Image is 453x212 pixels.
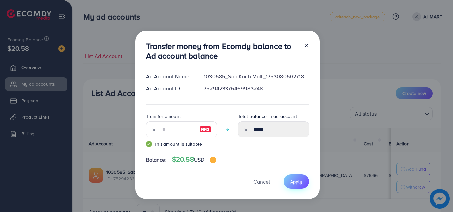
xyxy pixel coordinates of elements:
span: USD [194,156,204,163]
span: Balance: [146,156,167,164]
img: image [210,157,216,163]
div: Ad Account Name [141,73,199,80]
h3: Transfer money from Ecomdy balance to Ad account balance [146,41,298,61]
img: guide [146,141,152,147]
span: Cancel [253,178,270,185]
label: Total balance in ad account [238,113,297,120]
img: image [199,125,211,133]
button: Cancel [245,174,278,189]
label: Transfer amount [146,113,181,120]
button: Apply [284,174,309,189]
div: 7529423376469983248 [198,85,314,92]
div: 1030585_Sab Kuch Mall_1753080502718 [198,73,314,80]
div: Ad Account ID [141,85,199,92]
h4: $20.58 [172,155,216,164]
span: Apply [290,178,302,185]
small: This amount is suitable [146,141,217,147]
